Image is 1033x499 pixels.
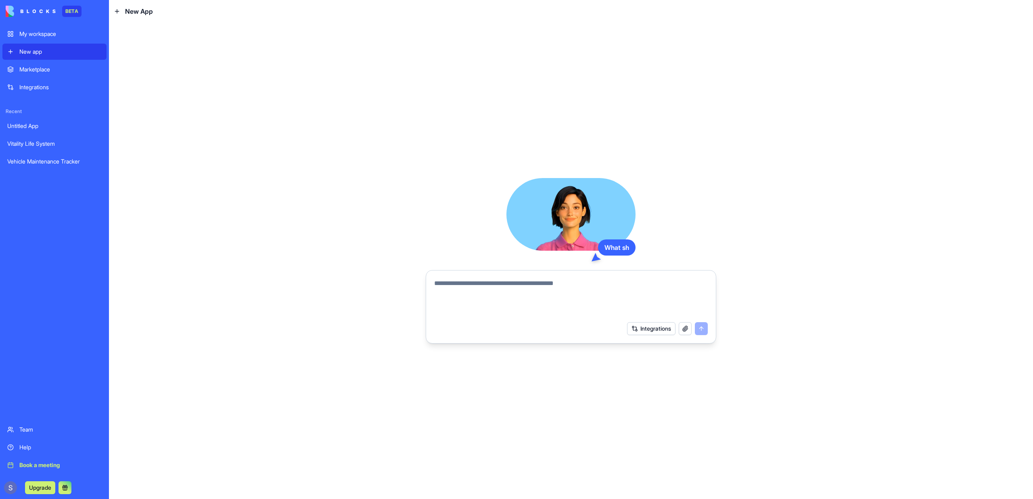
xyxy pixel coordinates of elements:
div: BETA [62,6,82,17]
div: Marketplace [19,65,102,73]
a: My workspace [2,26,107,42]
a: Upgrade [25,483,55,491]
a: Untitled App [2,118,107,134]
a: Book a meeting [2,457,107,473]
div: Team [19,426,102,434]
div: Integrations [19,83,102,91]
div: Book a meeting [19,461,102,469]
div: My workspace [19,30,102,38]
div: Vitality Life System [7,140,102,148]
div: Help [19,443,102,451]
button: Integrations [627,322,675,335]
div: What sh [598,239,636,256]
div: New app [19,48,102,56]
a: Marketplace [2,61,107,78]
span: New App [125,6,153,16]
button: Upgrade [25,481,55,494]
div: Vehicle Maintenance Tracker [7,157,102,166]
a: Integrations [2,79,107,95]
div: Untitled App [7,122,102,130]
a: Help [2,439,107,455]
a: BETA [6,6,82,17]
img: logo [6,6,56,17]
a: New app [2,44,107,60]
a: Vehicle Maintenance Tracker [2,153,107,170]
a: Team [2,421,107,438]
img: ACg8ocJAQEAHONBgl4abW4f73Yi5lbvBjcRSuGlM9W41Wj0Z-_I48A=s96-c [4,481,17,494]
span: Recent [2,108,107,115]
a: Vitality Life System [2,136,107,152]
